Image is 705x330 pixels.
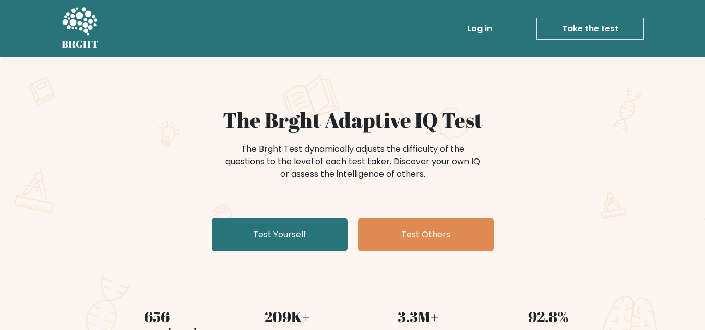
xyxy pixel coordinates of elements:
h5: BRGHT [62,38,99,51]
div: 656 [98,305,216,327]
div: 92.8% [489,305,607,327]
div: 209K+ [229,305,346,327]
a: Log in [463,18,496,39]
h1: The Brght Adaptive IQ Test [98,107,607,132]
div: The Brght Test dynamically adjusts the difficulty of the questions to the level of each test take... [222,143,483,180]
a: Take the test [536,18,644,40]
a: Test Yourself [212,218,348,251]
div: 3.3M+ [359,305,477,327]
a: Test Others [358,218,494,251]
a: BRGHT [62,4,99,53]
